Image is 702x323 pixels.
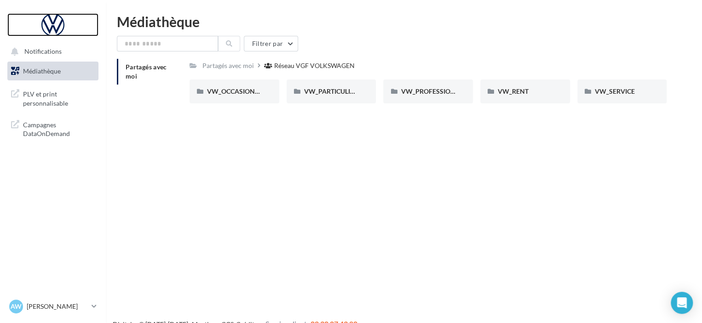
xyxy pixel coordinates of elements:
[304,87,362,95] span: VW_PARTICULIERS
[23,119,95,138] span: Campagnes DataOnDemand
[23,67,61,75] span: Médiathèque
[7,298,98,315] a: AW [PERSON_NAME]
[6,115,100,142] a: Campagnes DataOnDemand
[498,87,529,95] span: VW_RENT
[23,88,95,108] span: PLV et print personnalisable
[595,87,635,95] span: VW_SERVICE
[126,63,167,80] span: Partagés avec moi
[671,292,693,314] div: Open Intercom Messenger
[207,87,297,95] span: VW_OCCASIONS_GARANTIES
[27,302,88,311] p: [PERSON_NAME]
[6,84,100,111] a: PLV et print personnalisable
[274,61,355,70] div: Réseau VGF VOLKSWAGEN
[6,62,100,81] a: Médiathèque
[117,15,691,28] div: Médiathèque
[24,48,62,56] span: Notifications
[11,302,22,311] span: AW
[401,87,471,95] span: VW_PROFESSIONNELS
[244,36,298,51] button: Filtrer par
[202,61,254,70] div: Partagés avec moi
